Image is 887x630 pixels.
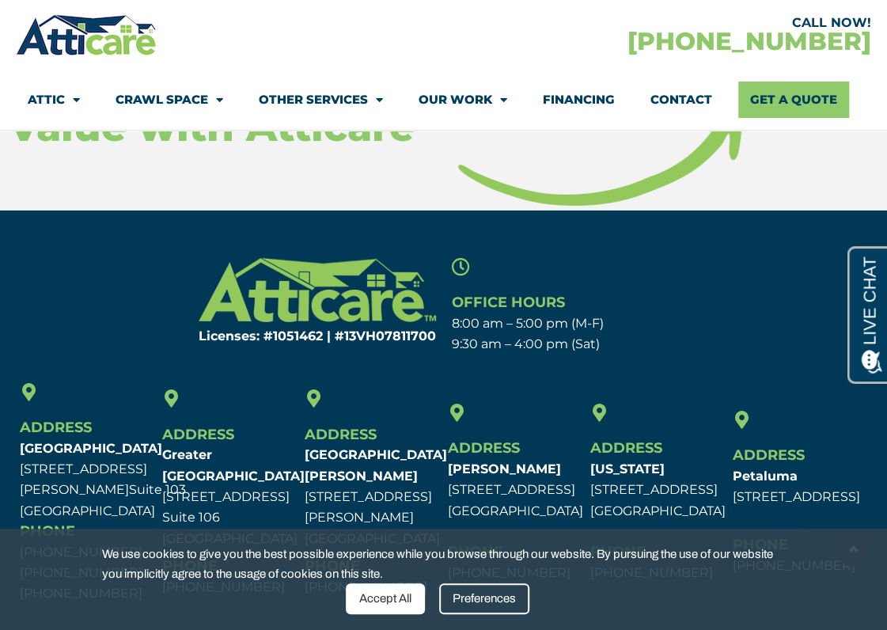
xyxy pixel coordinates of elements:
[9,68,569,147] h3: Get Better Price, Service & Value with Atticare
[452,294,565,311] span: Office Hours
[305,445,439,548] p: [STREET_ADDRESS][PERSON_NAME] [GEOGRAPHIC_DATA]
[733,469,798,484] b: Petaluma
[20,438,154,522] p: [STREET_ADDRESS][PERSON_NAME] [GEOGRAPHIC_DATA]
[28,82,859,118] nav: Menu
[162,447,305,483] b: Greater [GEOGRAPHIC_DATA]
[447,459,582,522] p: [STREET_ADDRESS] [GEOGRAPHIC_DATA]
[116,82,223,118] a: Crawl Space
[650,82,712,118] a: Contact
[452,313,736,355] p: 8:00 am – 5:00 pm (M-F) 9:30 am – 4:00 pm (Sat)
[439,583,529,614] div: Preferences
[20,441,162,456] b: [GEOGRAPHIC_DATA]
[738,82,849,118] a: Get A Quote
[305,447,447,483] b: [GEOGRAPHIC_DATA][PERSON_NAME]
[162,426,234,443] span: Address
[447,461,560,476] b: [PERSON_NAME]
[447,439,519,457] span: Address
[39,13,127,32] span: Opens a chat window
[733,466,867,508] p: [STREET_ADDRESS]
[590,439,662,457] span: Address
[733,446,805,464] span: Address
[102,545,774,583] span: We use cookies to give you the best possible experience while you browse through our website. By ...
[443,17,870,29] div: CALL NOW!
[590,461,665,476] b: [US_STATE]
[259,82,383,118] a: Other Services
[305,426,377,443] span: Address
[20,419,92,436] span: Address
[543,82,615,118] a: Financing
[590,459,726,522] p: [STREET_ADDRESS] [GEOGRAPHIC_DATA]
[28,82,80,118] a: Attic
[8,464,261,583] iframe: Chat Invitation
[346,583,425,614] div: Accept All
[162,445,297,548] p: [STREET_ADDRESS] Suite 106 [GEOGRAPHIC_DATA]
[419,82,507,118] a: Our Work
[152,330,436,343] h6: Licenses: #1051462 | #13VH078117​00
